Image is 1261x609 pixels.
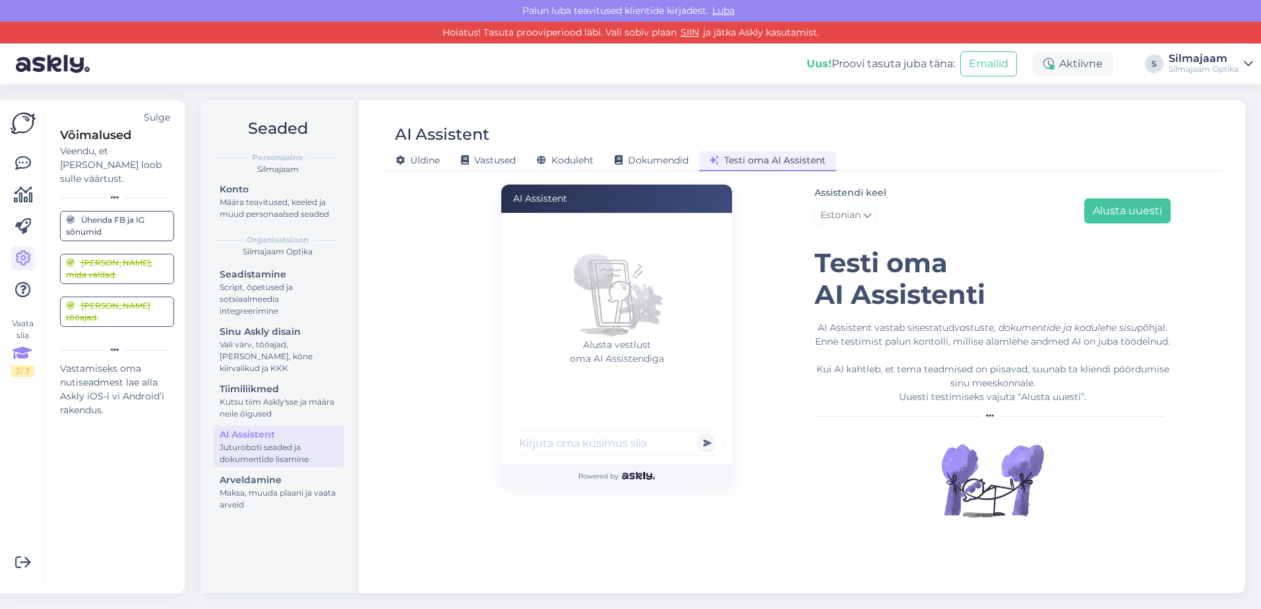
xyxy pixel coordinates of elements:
[807,56,955,72] div: Proovi tasuta juba täna:
[820,208,861,223] span: Estonian
[220,339,338,374] div: Vali värv, tööajad, [PERSON_NAME], kõne kiirvalikud ja KKK
[815,321,1171,404] div: AI Assistent vastab sisestatud põhjal. Enne testimist palun kontolli, millise alamlehe andmed AI ...
[211,116,344,141] h2: Seaded
[220,428,338,442] div: AI Assistent
[60,211,174,241] a: Ühenda FB ja IG sõnumid
[501,185,732,213] div: AI Assistent
[60,297,174,327] a: [PERSON_NAME] tööajad.
[220,268,338,281] div: Seadistamine
[1169,53,1239,64] div: Silmajaam
[509,338,724,366] p: Alusta vestlust oma AI Assistendiga
[1145,55,1163,73] div: S
[60,254,174,284] a: [PERSON_NAME], mida valdad.
[564,233,669,338] img: No chats
[220,396,338,420] div: Kutsu tiim Askly'sse ja määra neile õigused
[214,181,344,222] a: KontoMäära teavitused, keeled ja muud personaalsed seaded
[220,382,338,396] div: Tiimiliikmed
[220,487,338,511] div: Maksa, muuda plaani ja vaata arveid
[1169,53,1253,74] a: SilmajaamSilmajaam Optika
[960,51,1017,76] button: Emailid
[677,26,703,38] a: SIIN
[940,428,1045,533] img: Illustration
[60,144,174,186] div: Veendu, et [PERSON_NAME] loob sulle väärtust.
[247,234,309,246] b: Organisatsioon
[211,246,344,258] div: Silmajaam Optika
[815,247,1171,310] h1: Testi oma AI Assistenti
[220,183,338,196] div: Konto
[807,57,832,70] b: Uus!
[954,322,1137,333] i: vastuste, dokumentide ja kodulehe sisu
[66,257,168,281] div: [PERSON_NAME], mida valdad.
[708,5,739,16] span: Luba
[214,323,344,376] a: Sinu Askly disainVali värv, tööajad, [PERSON_NAME], kõne kiirvalikud ja KKK
[578,471,654,481] span: Powered by
[214,471,344,513] a: ArveldamineMaksa, muuda plaani ja vaata arveid
[144,111,170,125] div: Sulge
[1169,64,1239,74] div: Silmajaam Optika
[11,365,34,377] div: 2 / 3
[252,152,303,163] b: Personaalne
[220,473,338,487] div: Arveldamine
[220,325,338,339] div: Sinu Askly disain
[509,430,724,456] input: Kirjuta oma küsimus siia
[60,127,174,144] div: Võimalused
[1033,52,1113,76] div: Aktiivne
[622,472,654,480] img: Askly
[214,426,344,467] a: AI AssistentJuturoboti seaded ja dokumentide lisamine
[211,163,344,175] div: Silmajaam
[395,122,489,147] div: AI Assistent
[60,362,174,417] div: Vastamiseks oma nutiseadmest lae alla Askly iOS-i vi Android’i rakendus.
[220,281,338,317] div: Script, õpetused ja sotsiaalmeedia integreerimine
[11,318,34,377] div: Vaata siia
[214,380,344,422] a: TiimiliikmedKutsu tiim Askly'sse ja määra neile õigused
[815,186,886,200] label: Assistendi keel
[220,196,338,220] div: Määra teavitused, keeled ja muud personaalsed seaded
[396,154,440,166] span: Üldine
[214,266,344,319] a: SeadistamineScript, õpetused ja sotsiaalmeedia integreerimine
[66,214,168,238] div: Ühenda FB ja IG sõnumid
[461,154,516,166] span: Vastused
[1084,198,1171,223] button: Alusta uuesti
[710,154,826,166] span: Testi oma AI Assistent
[66,300,168,324] div: [PERSON_NAME] tööajad.
[615,154,689,166] span: Dokumendid
[815,205,877,226] a: Estonian
[537,154,594,166] span: Koduleht
[11,111,36,136] img: Askly Logo
[220,442,338,465] div: Juturoboti seaded ja dokumentide lisamine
